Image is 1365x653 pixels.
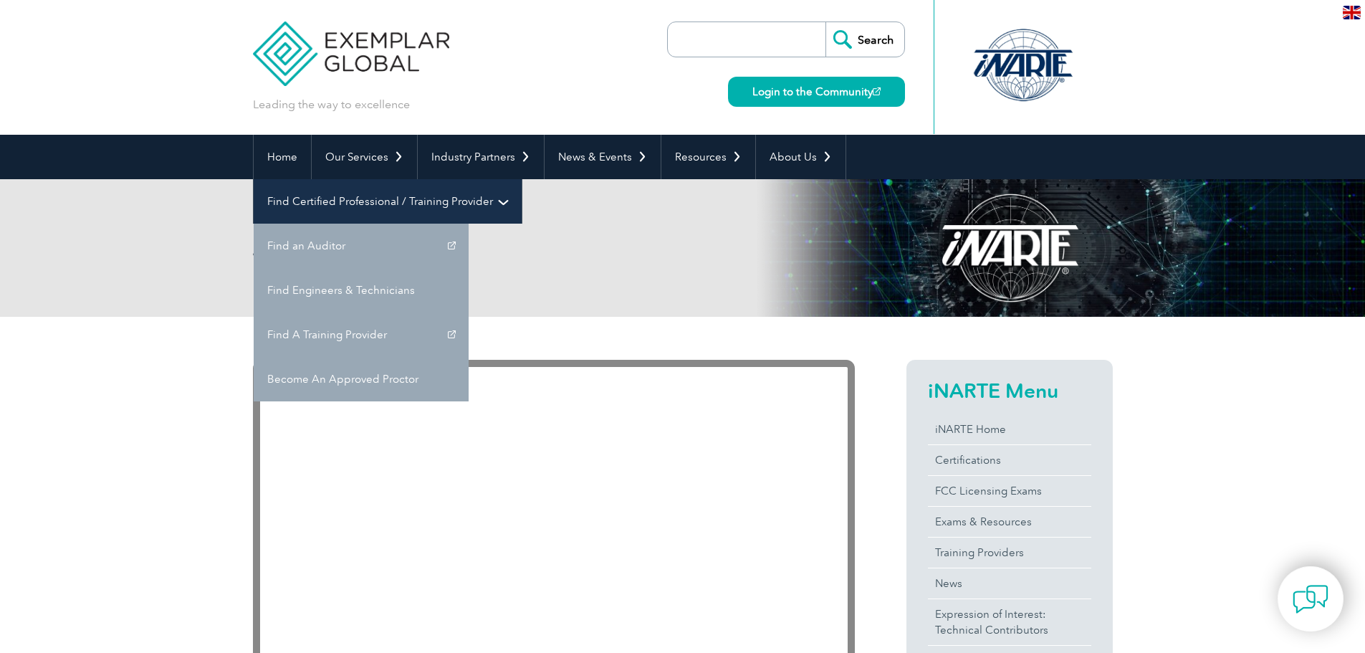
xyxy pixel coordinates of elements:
a: News & Events [545,135,661,179]
a: Certifications [928,445,1091,475]
img: open_square.png [873,87,881,95]
a: Exams & Resources [928,507,1091,537]
a: Training Providers [928,538,1091,568]
a: FCC Licensing Exams [928,476,1091,506]
a: Find A Training Provider [254,313,469,357]
p: Leading the way to excellence [253,97,410,113]
img: en [1343,6,1361,19]
a: Expression of Interest:Technical Contributors [928,599,1091,645]
a: iNARTE Home [928,414,1091,444]
h2: About iNARTE [253,237,855,259]
input: Search [825,22,904,57]
a: Login to the Community [728,77,905,107]
a: News [928,568,1091,599]
a: Our Services [312,135,417,179]
a: Find Certified Professional / Training Provider [254,179,522,224]
a: Become An Approved Proctor [254,357,469,401]
a: Home [254,135,311,179]
a: Resources [661,135,755,179]
a: Find Engineers & Technicians [254,268,469,313]
a: Industry Partners [418,135,544,179]
a: About Us [756,135,846,179]
a: Find an Auditor [254,224,469,268]
h2: iNARTE Menu [928,379,1091,402]
img: contact-chat.png [1293,581,1328,617]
